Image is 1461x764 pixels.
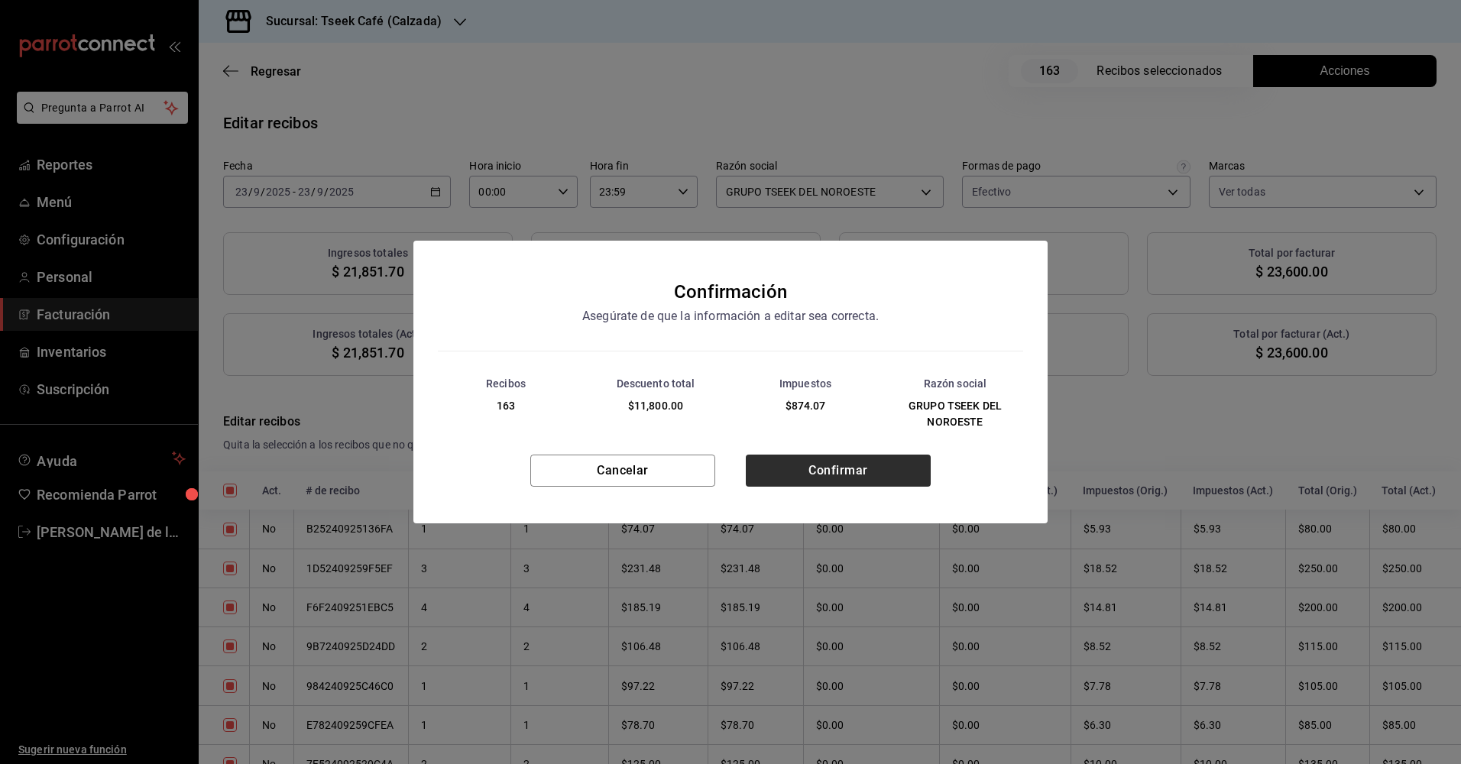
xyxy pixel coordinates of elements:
div: Confirmación [674,277,787,306]
div: Recibos [432,376,580,392]
button: Confirmar [746,455,931,487]
div: GRUPO TSEEK DEL NOROESTE [881,398,1029,430]
button: Cancelar [530,455,715,487]
div: Descuento total [581,376,730,392]
div: Asegúrate de que la información a editar sea correcta. [517,306,944,326]
div: Razón social [881,376,1029,392]
span: $874.07 [786,400,826,412]
div: 163 [432,398,580,414]
div: Impuestos [731,376,880,392]
span: $11,800.00 [628,400,683,412]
